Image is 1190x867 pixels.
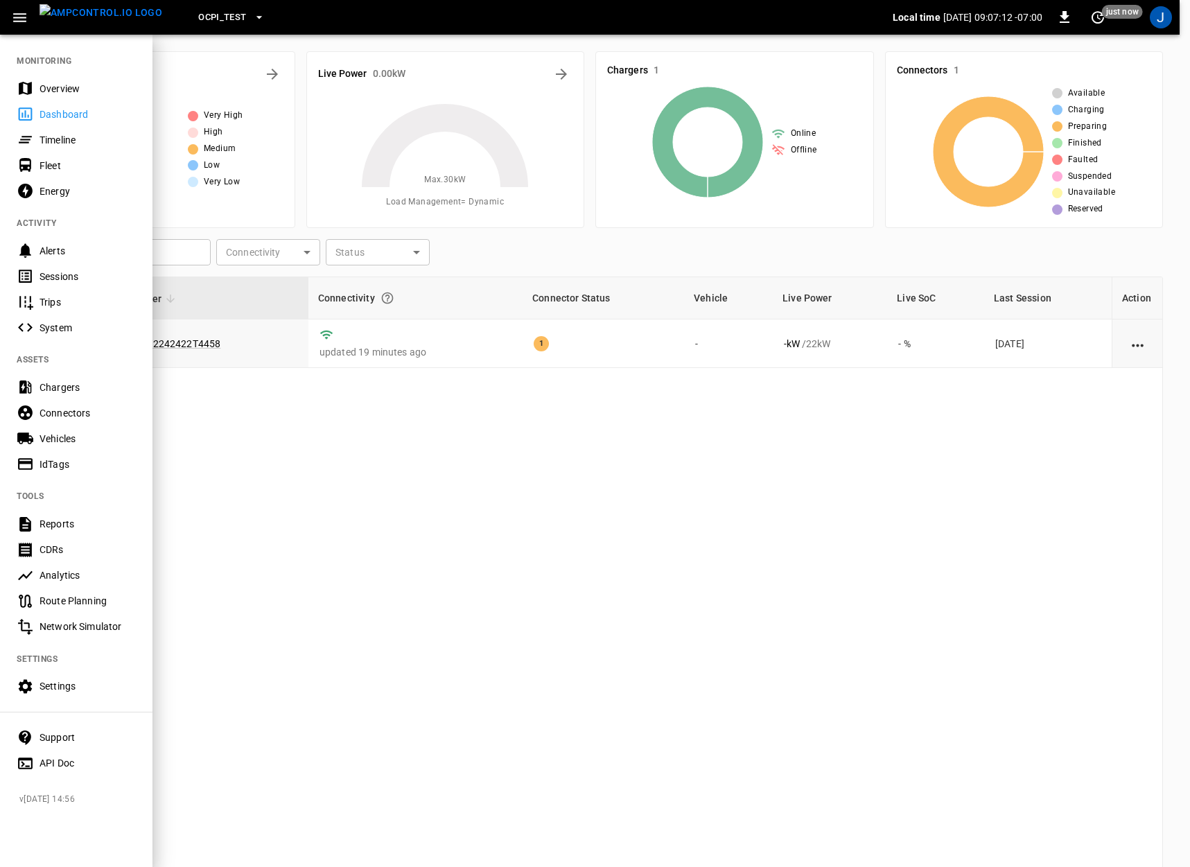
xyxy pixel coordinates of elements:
button: set refresh interval [1087,6,1109,28]
div: Alerts [40,244,136,258]
p: [DATE] 09:07:12 -07:00 [943,10,1042,24]
div: Reports [40,517,136,531]
div: Analytics [40,568,136,582]
div: Network Simulator [40,620,136,633]
div: Fleet [40,159,136,173]
div: Dashboard [40,107,136,121]
div: Overview [40,82,136,96]
div: System [40,321,136,335]
div: IdTags [40,457,136,471]
div: Energy [40,184,136,198]
p: Local time [893,10,940,24]
div: API Doc [40,756,136,770]
div: Route Planning [40,594,136,608]
div: Sessions [40,270,136,283]
div: CDRs [40,543,136,557]
div: Trips [40,295,136,309]
div: Connectors [40,406,136,420]
div: Timeline [40,133,136,147]
div: Chargers [40,380,136,394]
img: ampcontrol.io logo [40,4,162,21]
span: just now [1102,5,1143,19]
div: profile-icon [1150,6,1172,28]
span: OCPI_Test [198,10,246,26]
div: Support [40,730,136,744]
span: v [DATE] 14:56 [19,793,141,807]
div: Settings [40,679,136,693]
div: Vehicles [40,432,136,446]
